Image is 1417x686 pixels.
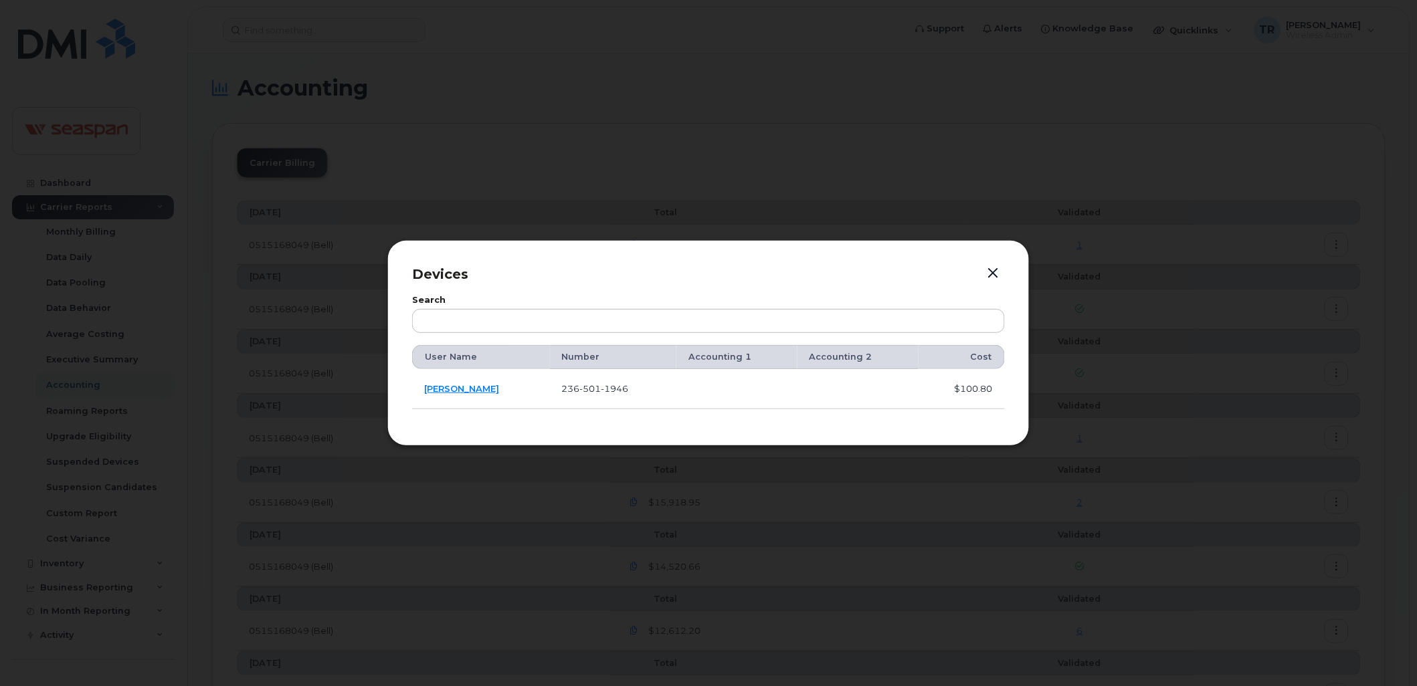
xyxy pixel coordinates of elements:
[797,345,919,369] th: Accounting 2
[412,265,1005,284] p: Devices
[676,345,797,369] th: Accounting 1
[412,296,1005,305] label: Search
[919,345,1005,369] th: Cost
[550,345,676,369] th: Number
[919,369,1005,409] td: $100.80
[601,383,629,394] span: 1946
[424,383,499,394] a: [PERSON_NAME]
[580,383,601,394] span: 501
[412,345,550,369] th: User Name
[562,383,629,394] span: 236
